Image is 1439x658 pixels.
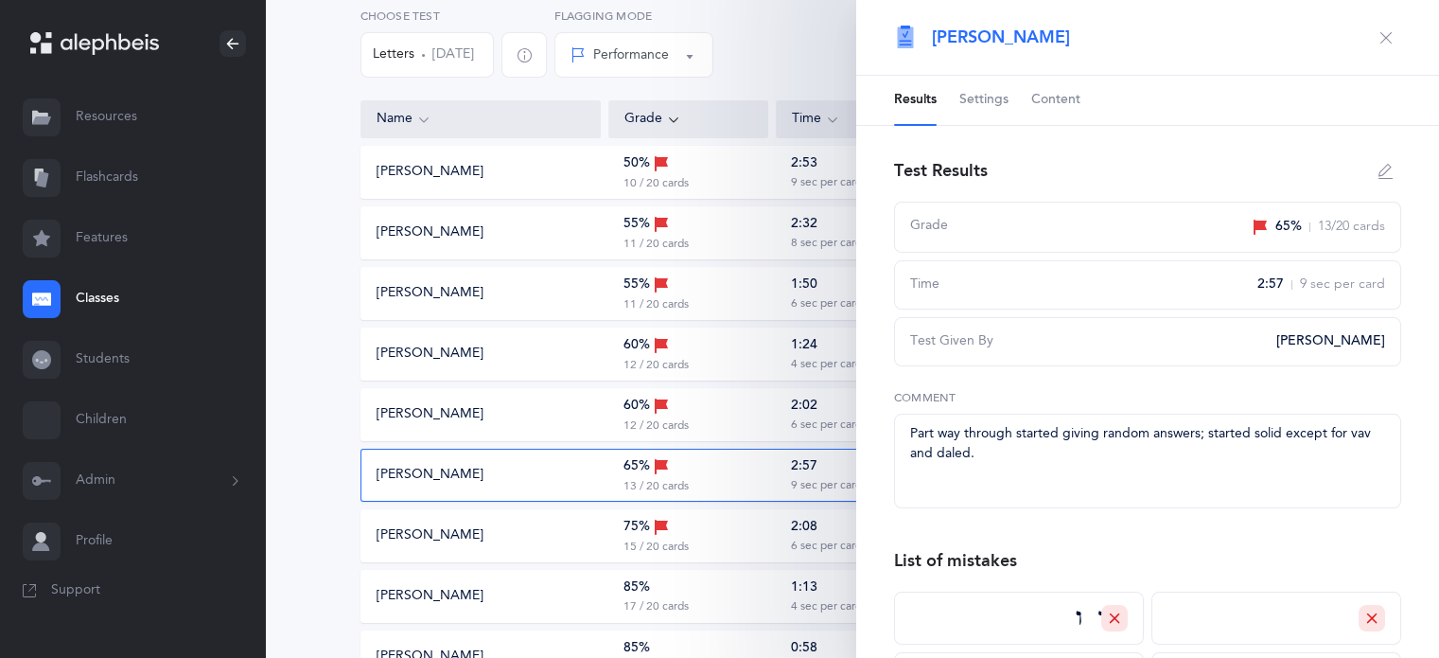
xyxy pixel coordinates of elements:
span: Letters [373,45,414,64]
div: 60% [623,335,669,356]
div: Performance [570,45,669,65]
div: 11 / 20 cards [623,237,689,252]
div: Grade [624,109,753,130]
button: [PERSON_NAME] [377,163,483,182]
div: 55% [623,275,669,295]
span: ד [1098,603,1340,634]
div: 9 sec per card [791,478,862,493]
span: 9 sec per card [1300,276,1385,294]
div: 6 sec per card [791,539,862,554]
span: 2:57 [1257,276,1284,294]
div: Time [910,276,1246,294]
label: Comment [894,389,1401,406]
div: Test Results [894,159,988,183]
div: 13 / 20 cards [623,479,689,494]
div: 1:24 [791,336,817,355]
button: [PERSON_NAME] [377,526,483,545]
button: Letters [DATE] [360,32,494,78]
div: 2:53 [791,154,817,173]
div: Time [792,109,921,130]
span: ו [1076,603,1082,634]
span: 13/20 cards [1318,218,1385,237]
div: 12 / 20 cards [623,418,689,434]
span: 65% [1275,218,1302,237]
div: 2:32 [791,215,817,234]
div: 9 sec per card [791,175,862,190]
div: 1:50 [791,276,817,294]
button: [PERSON_NAME] [377,345,483,364]
button: [PERSON_NAME] [377,223,483,242]
div: 12 / 20 cards [623,358,689,373]
div: Grade [910,217,1241,238]
span: Content [1031,91,1080,110]
div: 65% [623,456,669,477]
button: Performance [554,32,713,78]
span: Settings [959,91,1009,110]
label: Flagging Mode [554,8,713,25]
div: 0:58 [791,639,817,658]
div: 60% [623,396,669,417]
div: 8 sec per card [791,236,862,251]
div: 4 sec per card [791,599,862,614]
div: List of mistakes [894,549,1017,573]
div: 4 sec per card [791,357,862,372]
button: [PERSON_NAME] [377,587,483,606]
div: 1:13 [791,578,817,597]
div: 2:08 [791,518,817,537]
label: Choose Test [360,8,494,25]
div: 6 sec per card [791,296,862,311]
button: [PERSON_NAME] [377,284,483,303]
div: 85% [623,578,650,597]
div: 10 / 20 cards [623,176,689,191]
button: [PERSON_NAME] [377,466,483,485]
div: 17 / 20 cards [623,599,689,614]
div: 85% [623,639,650,658]
div: 75% [623,517,669,538]
div: 50% [623,153,669,174]
div: 2:02 [791,397,817,416]
span: [PERSON_NAME] [1276,332,1385,351]
span: Support [51,581,100,600]
div: 11 / 20 cards [623,297,689,312]
div: 55% [623,214,669,235]
span: [PERSON_NAME] [932,26,1070,49]
div: 2:57 [791,457,817,476]
div: 15 / 20 cards [623,540,689,555]
div: Name [377,109,585,130]
div: Test Given By [910,332,1265,351]
button: [PERSON_NAME] [377,405,483,424]
div: 6 sec per card [791,418,862,433]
